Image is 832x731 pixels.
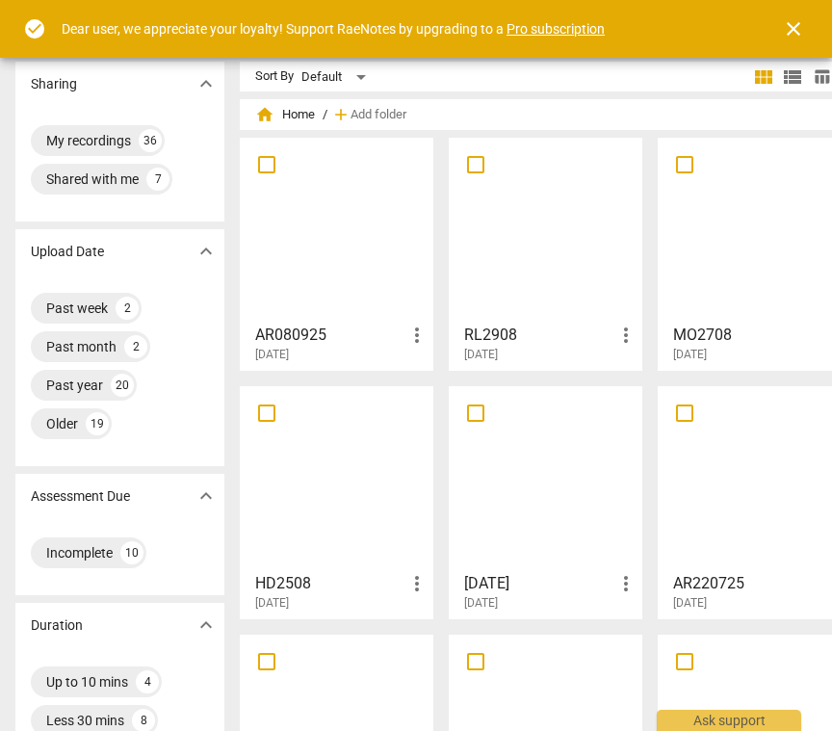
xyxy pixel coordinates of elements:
div: Less 30 mins [46,711,124,730]
span: expand_more [195,240,218,263]
p: Sharing [31,74,77,94]
div: Default [301,62,373,92]
h3: MO230725 [464,572,614,595]
button: Tile view [749,63,778,91]
span: close [782,17,805,40]
div: Up to 10 mins [46,672,128,692]
div: 10 [120,541,143,564]
div: Past week [46,299,108,318]
div: Past year [46,376,103,395]
button: Show more [192,482,221,510]
div: 2 [116,297,139,320]
div: Past month [46,337,117,356]
p: Assessment Due [31,486,130,507]
a: [DATE][DATE] [455,393,636,611]
span: view_module [752,65,775,89]
div: Dear user, we appreciate your loyalty! Support RaeNotes by upgrading to a [62,19,605,39]
span: expand_more [195,614,218,637]
div: My recordings [46,131,131,150]
span: Home [255,105,315,124]
div: 4 [136,670,159,693]
a: RL2908[DATE] [455,144,636,362]
h3: RL2908 [464,324,614,347]
span: view_list [781,65,804,89]
span: [DATE] [464,595,498,612]
span: check_circle [23,17,46,40]
span: more_vert [614,572,637,595]
span: [DATE] [255,595,289,612]
div: 19 [86,412,109,435]
span: add [331,105,351,124]
span: Add folder [351,108,406,122]
span: more_vert [405,324,429,347]
div: Sort By [255,69,294,84]
span: [DATE] [673,595,707,612]
h3: MO2708 [673,324,823,347]
div: Older [46,414,78,433]
button: List view [778,63,807,91]
span: home [255,105,274,124]
button: Show more [192,611,221,640]
div: Incomplete [46,543,113,562]
span: more_vert [405,572,429,595]
span: table_chart [813,67,831,86]
button: Show more [192,237,221,266]
span: [DATE] [464,347,498,363]
div: Ask support [657,710,801,731]
span: [DATE] [255,347,289,363]
span: / [323,108,327,122]
a: AR080925[DATE] [247,144,427,362]
h3: AR220725 [673,572,823,595]
p: Upload Date [31,242,104,262]
span: expand_more [195,484,218,508]
div: 7 [146,168,169,191]
span: [DATE] [673,347,707,363]
p: Duration [31,615,83,636]
h3: AR080925 [255,324,405,347]
button: Close [770,6,817,52]
div: 20 [111,374,134,397]
div: Shared with me [46,170,139,189]
div: 2 [124,335,147,358]
span: expand_more [195,72,218,95]
button: Show more [192,69,221,98]
span: more_vert [614,324,637,347]
h3: HD2508 [255,572,405,595]
a: HD2508[DATE] [247,393,427,611]
a: Pro subscription [507,21,605,37]
div: 36 [139,129,162,152]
